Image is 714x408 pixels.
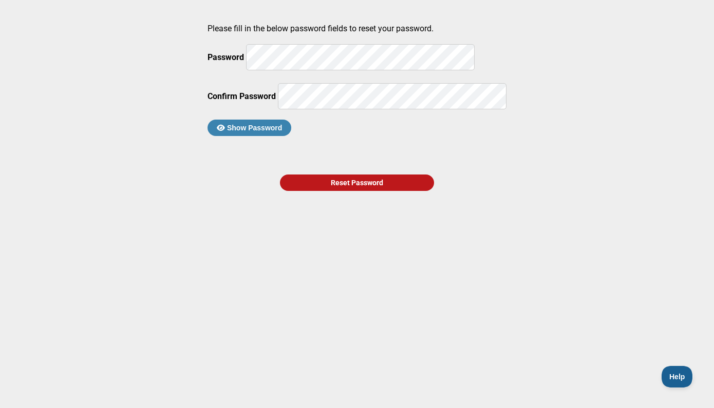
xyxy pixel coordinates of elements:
iframe: Toggle Customer Support [662,366,693,387]
label: Confirm Password [208,91,276,101]
div: Reset Password [280,174,434,191]
p: Please fill in the below password fields to reset your password. [208,24,506,33]
button: Show Password [208,120,291,136]
label: Password [208,52,244,62]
